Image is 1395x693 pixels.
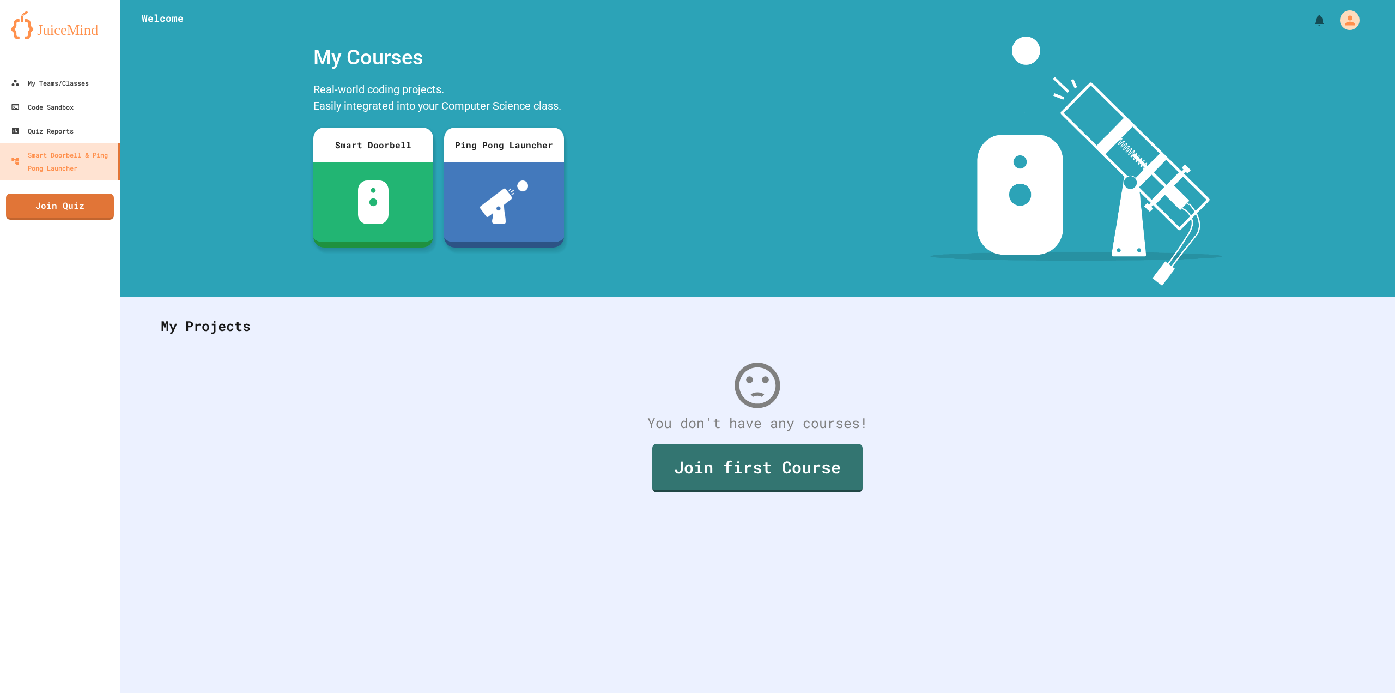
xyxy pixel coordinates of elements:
[652,444,863,492] a: Join first Course
[444,128,564,162] div: Ping Pong Launcher
[308,79,569,119] div: Real-world coding projects. Easily integrated into your Computer Science class.
[150,413,1365,433] div: You don't have any courses!
[11,148,113,174] div: Smart Doorbell & Ping Pong Launcher
[1305,602,1384,648] iframe: chat widget
[1293,11,1329,29] div: My Notifications
[150,305,1365,347] div: My Projects
[11,11,109,39] img: logo-orange.svg
[6,194,114,220] a: Join Quiz
[930,37,1222,286] img: banner-image-my-projects.png
[358,180,389,224] img: sdb-white.svg
[11,76,89,89] div: My Teams/Classes
[11,100,74,113] div: Code Sandbox
[313,128,433,162] div: Smart Doorbell
[1349,649,1384,682] iframe: chat widget
[308,37,569,79] div: My Courses
[11,124,74,137] div: Quiz Reports
[1329,8,1362,33] div: My Account
[480,180,529,224] img: ppl-with-ball.png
